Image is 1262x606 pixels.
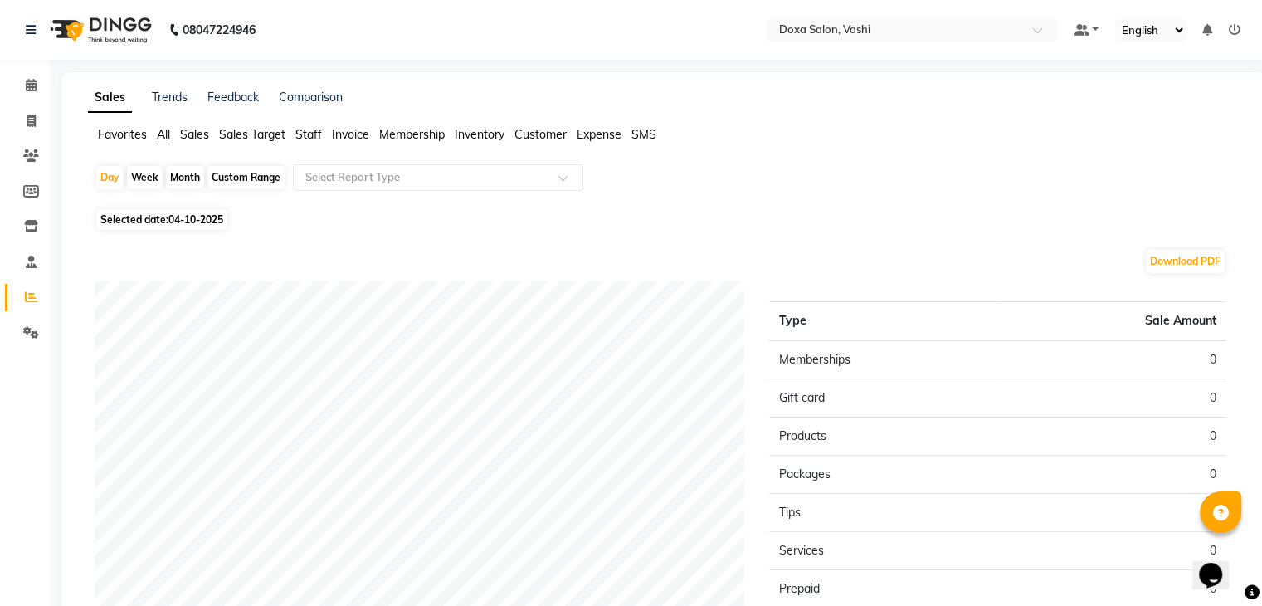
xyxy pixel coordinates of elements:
[332,127,369,142] span: Invoice
[514,127,567,142] span: Customer
[183,7,256,53] b: 08047224946
[98,127,147,142] span: Favorites
[219,127,285,142] span: Sales Target
[631,127,656,142] span: SMS
[157,127,170,142] span: All
[998,494,1226,532] td: 0
[769,532,997,570] td: Services
[577,127,621,142] span: Expense
[379,127,445,142] span: Membership
[998,418,1226,456] td: 0
[769,494,997,532] td: Tips
[1192,540,1245,589] iframe: chat widget
[166,166,204,189] div: Month
[455,127,504,142] span: Inventory
[998,456,1226,494] td: 0
[1146,250,1225,273] button: Download PDF
[998,340,1226,379] td: 0
[96,166,124,189] div: Day
[207,166,285,189] div: Custom Range
[769,302,997,341] th: Type
[769,340,997,379] td: Memberships
[998,302,1226,341] th: Sale Amount
[127,166,163,189] div: Week
[998,379,1226,418] td: 0
[207,90,259,105] a: Feedback
[180,127,209,142] span: Sales
[769,456,997,494] td: Packages
[998,532,1226,570] td: 0
[168,213,223,226] span: 04-10-2025
[769,418,997,456] td: Products
[152,90,188,105] a: Trends
[279,90,343,105] a: Comparison
[88,83,132,113] a: Sales
[42,7,156,53] img: logo
[96,209,227,230] span: Selected date:
[769,379,997,418] td: Gift card
[295,127,322,142] span: Staff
